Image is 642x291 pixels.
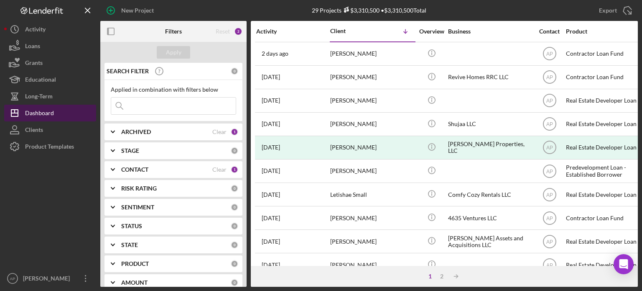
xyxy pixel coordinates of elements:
[330,113,414,135] div: [PERSON_NAME]
[231,147,238,155] div: 0
[121,242,138,248] b: STATE
[25,54,43,73] div: Grants
[25,21,46,40] div: Activity
[216,28,230,35] div: Reset
[534,28,565,35] div: Contact
[330,90,414,112] div: [PERSON_NAME]
[165,28,182,35] b: Filters
[212,129,227,135] div: Clear
[25,138,74,157] div: Product Templates
[111,86,236,93] div: Applied in combination with filters below
[25,121,43,140] div: Clients
[330,230,414,252] div: [PERSON_NAME]
[546,75,553,80] text: AP
[262,191,280,198] time: 2025-02-12 04:48
[4,21,96,38] button: Activity
[448,66,532,88] div: Revive Homes RRC LLC
[121,279,148,286] b: AMOUNT
[25,88,53,107] div: Long-Term
[121,129,151,135] b: ARCHIVED
[121,204,154,211] b: SENTIMENT
[614,254,634,274] div: Open Intercom Messenger
[262,167,280,174] time: 2025-05-07 15:46
[424,273,436,280] div: 1
[4,38,96,54] button: Loans
[262,262,280,268] time: 2025-08-07 15:15
[448,113,532,135] div: Shujaa LLC
[4,138,96,155] button: Product Templates
[416,28,447,35] div: Overview
[212,166,227,173] div: Clear
[4,105,96,121] button: Dashboard
[330,207,414,229] div: [PERSON_NAME]
[231,128,238,136] div: 1
[448,183,532,206] div: Comfy Cozy Rentals LLC
[262,50,288,57] time: 2025-10-06 20:24
[25,105,54,124] div: Dashboard
[4,71,96,88] button: Educational
[231,260,238,268] div: 0
[546,145,553,151] text: AP
[121,147,139,154] b: STAGE
[4,121,96,138] button: Clients
[448,207,532,229] div: 4635 Ventures LLC
[231,241,238,249] div: 0
[546,121,553,127] text: AP
[599,2,617,19] div: Export
[121,260,149,267] b: PRODUCT
[4,270,96,287] button: AP[PERSON_NAME]
[231,166,238,173] div: 1
[121,185,157,192] b: RISK RATING
[25,71,56,90] div: Educational
[157,46,190,59] button: Apply
[546,98,553,104] text: AP
[546,192,553,198] text: AP
[234,27,242,36] div: 2
[10,276,15,281] text: AP
[231,67,238,75] div: 0
[21,270,75,289] div: [PERSON_NAME]
[231,203,238,211] div: 0
[330,43,414,65] div: [PERSON_NAME]
[546,215,553,221] text: AP
[231,185,238,192] div: 0
[330,160,414,182] div: [PERSON_NAME]
[121,2,154,19] div: New Project
[341,7,380,14] div: $3,310,500
[546,168,553,174] text: AP
[107,68,149,75] b: SEARCH FILTER
[262,144,280,151] time: 2025-08-20 02:26
[330,28,372,34] div: Client
[448,136,532,159] div: [PERSON_NAME] Properties, LLC
[4,88,96,105] button: Long-Term
[330,183,414,206] div: Letishae Small
[262,121,280,127] time: 2025-01-23 03:17
[448,230,532,252] div: [PERSON_NAME] Assets and Acquisitions LLC
[262,97,280,104] time: 2025-09-29 07:47
[262,215,280,221] time: 2025-03-10 21:46
[262,74,280,80] time: 2025-02-07 01:36
[591,2,638,19] button: Export
[231,222,238,230] div: 0
[330,254,414,276] div: [PERSON_NAME]
[25,38,40,57] div: Loans
[262,238,280,245] time: 2024-12-31 18:38
[121,166,148,173] b: CONTACT
[312,7,426,14] div: 29 Projects • $3,310,500 Total
[330,66,414,88] div: [PERSON_NAME]
[4,54,96,71] button: Grants
[166,46,181,59] div: Apply
[256,28,329,35] div: Activity
[436,273,448,280] div: 2
[100,2,162,19] button: New Project
[448,28,532,35] div: Business
[546,262,553,268] text: AP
